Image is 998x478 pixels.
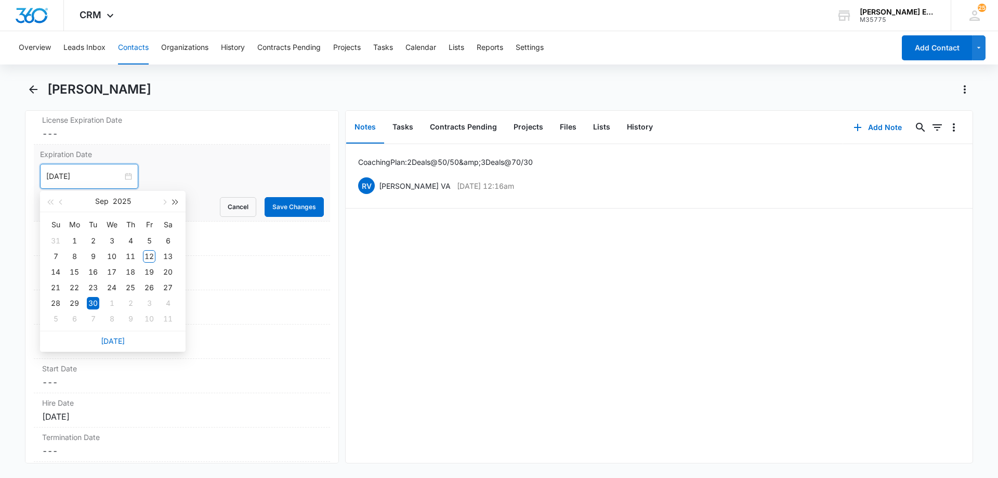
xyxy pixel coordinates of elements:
[87,313,99,325] div: 7
[358,177,375,194] span: RV
[106,297,118,309] div: 1
[159,280,177,295] td: 2025-09-27
[84,249,102,264] td: 2025-09-09
[49,313,62,325] div: 5
[47,82,151,97] h1: [PERSON_NAME]
[34,290,330,325] div: Birthday---
[619,111,661,144] button: History
[159,264,177,280] td: 2025-09-20
[102,280,121,295] td: 2025-09-24
[912,119,929,136] button: Search...
[162,235,174,247] div: 6
[978,4,986,12] div: notifications count
[65,216,84,233] th: Mo
[34,325,330,359] div: Date of Birth[DATE]
[49,250,62,263] div: 7
[106,266,118,278] div: 17
[929,119,946,136] button: Filters
[84,264,102,280] td: 2025-09-16
[68,313,81,325] div: 6
[42,376,322,389] dd: ---
[95,191,109,212] button: Sep
[265,197,324,217] button: Save Changes
[505,111,551,144] button: Projects
[84,295,102,311] td: 2025-09-30
[162,313,174,325] div: 11
[384,111,422,144] button: Tasks
[102,216,121,233] th: We
[102,311,121,327] td: 2025-10-08
[49,297,62,309] div: 28
[49,266,62,278] div: 14
[902,35,972,60] button: Add Contact
[477,31,503,64] button: Reports
[87,266,99,278] div: 16
[143,313,155,325] div: 10
[68,281,81,294] div: 22
[121,311,140,327] td: 2025-10-09
[42,397,322,408] label: Hire Date
[87,250,99,263] div: 9
[121,280,140,295] td: 2025-09-25
[143,235,155,247] div: 5
[124,313,137,325] div: 9
[101,337,125,345] a: [DATE]
[121,264,140,280] td: 2025-09-18
[46,249,65,264] td: 2025-09-07
[140,295,159,311] td: 2025-10-03
[124,297,137,309] div: 2
[34,110,330,145] div: License Expiration Date---
[373,31,393,64] button: Tasks
[65,249,84,264] td: 2025-09-08
[124,266,137,278] div: 18
[140,311,159,327] td: 2025-10-10
[34,359,330,393] div: Start Date---
[87,281,99,294] div: 23
[80,9,101,20] span: CRM
[159,233,177,249] td: 2025-09-06
[422,111,505,144] button: Contracts Pending
[68,235,81,247] div: 1
[68,297,81,309] div: 29
[220,197,256,217] button: Cancel
[102,249,121,264] td: 2025-09-10
[106,281,118,294] div: 24
[46,216,65,233] th: Su
[34,222,330,256] div: Special Notes---
[121,216,140,233] th: Th
[457,180,514,191] p: [DATE] 12:16am
[379,180,451,191] p: [PERSON_NAME] VA
[124,281,137,294] div: 25
[34,428,330,462] div: Termination Date---
[333,31,361,64] button: Projects
[46,295,65,311] td: 2025-09-28
[42,410,322,423] div: [DATE]
[84,280,102,295] td: 2025-09-23
[65,233,84,249] td: 2025-09-01
[140,216,159,233] th: Fr
[42,127,322,140] dd: ---
[121,295,140,311] td: 2025-10-02
[956,81,973,98] button: Actions
[63,31,106,64] button: Leads Inbox
[124,235,137,247] div: 4
[860,8,936,16] div: account name
[65,280,84,295] td: 2025-09-22
[843,115,912,140] button: Add Note
[159,249,177,264] td: 2025-09-13
[65,295,84,311] td: 2025-09-29
[106,250,118,263] div: 10
[162,266,174,278] div: 20
[34,256,330,290] div: License Number225255329
[162,281,174,294] div: 27
[49,235,62,247] div: 31
[42,445,322,457] dd: ---
[358,157,533,167] p: Coaching Plan: 2 Deals @ 50/50 &amp; 3 Deals @ 70/30
[159,216,177,233] th: Sa
[143,266,155,278] div: 19
[65,311,84,327] td: 2025-10-06
[19,31,51,64] button: Overview
[946,119,962,136] button: Overflow Menu
[46,311,65,327] td: 2025-10-05
[84,233,102,249] td: 2025-09-02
